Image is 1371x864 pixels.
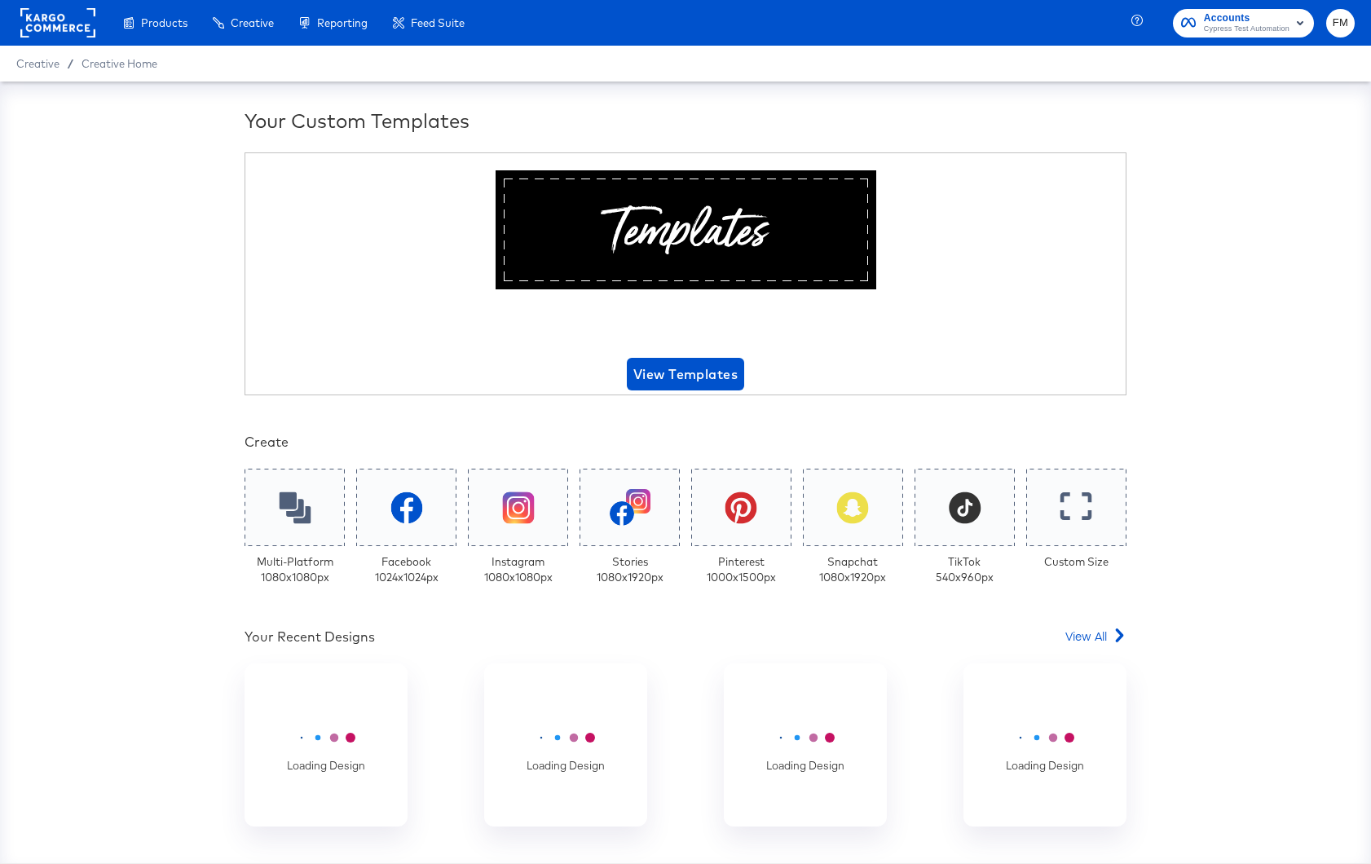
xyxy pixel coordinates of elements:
div: Create [245,433,1126,452]
div: Snapchat 1080 x 1920 px [819,554,886,584]
svg: Horizontal loader [525,717,606,758]
button: View Templates [627,358,744,390]
div: Horizontal loaderLoading Design [724,663,887,827]
span: View Templates [633,363,738,386]
div: Loading Design [1004,672,1086,818]
div: Stories 1080 x 1920 px [597,554,663,584]
button: FM [1326,9,1355,37]
div: Horizontal loaderLoading Design [484,663,647,827]
div: Loading Design [765,672,846,818]
div: Facebook 1024 x 1024 px [375,554,439,584]
svg: Horizontal loader [765,717,846,758]
div: Instagram 1080 x 1080 px [484,554,553,584]
span: FM [1333,14,1348,33]
div: TikTok 540 x 960 px [936,554,994,584]
div: Loading Design [285,672,367,818]
span: Accounts [1204,10,1289,27]
div: Loading Design [525,672,606,818]
span: / [60,57,82,70]
div: Multi-Platform 1080 x 1080 px [257,554,333,584]
span: Creative [16,57,60,70]
a: Creative Home [82,57,157,70]
div: Beautiful Templates Curated Just for You! [394,302,978,343]
svg: Horizontal loader [1004,717,1086,758]
div: Horizontal loaderLoading Design [245,663,408,827]
svg: Horizontal loader [285,717,367,758]
button: AccountsCypress Test Automation [1173,9,1314,37]
span: View All [1065,628,1107,644]
span: Feed Suite [411,16,465,29]
span: Reporting [317,16,368,29]
span: Cypress Test Automation [1204,23,1289,36]
div: Pinterest 1000 x 1500 px [707,554,776,584]
div: Your Custom Templates [245,107,1126,134]
span: Creative [231,16,274,29]
a: View All [1065,628,1126,651]
div: Your Recent Designs [245,628,375,646]
div: Custom Size [1044,554,1109,570]
div: Horizontal loaderLoading Design [963,663,1126,827]
span: Products [141,16,187,29]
